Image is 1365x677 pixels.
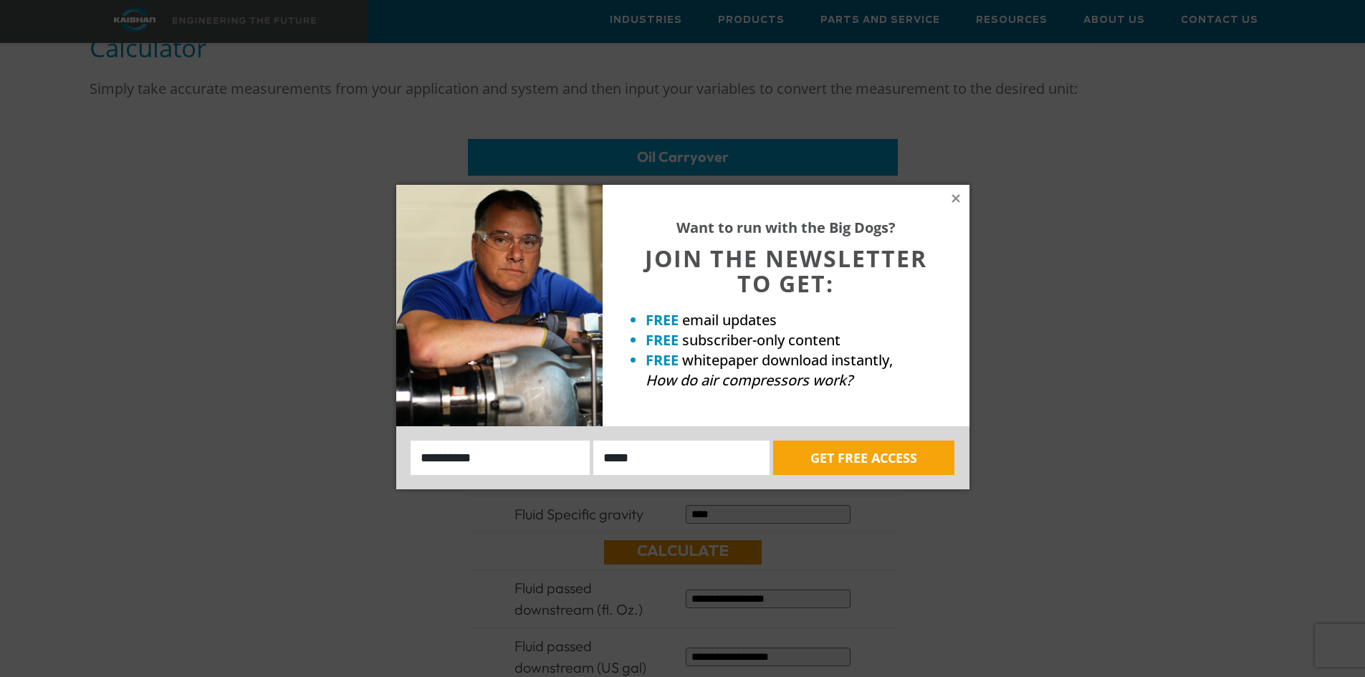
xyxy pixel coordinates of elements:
input: Name: [411,441,590,475]
span: email updates [682,310,777,330]
em: How do air compressors work? [646,370,853,390]
strong: FREE [646,350,679,370]
button: GET FREE ACCESS [773,441,954,475]
span: subscriber-only content [682,330,840,350]
input: Email [593,441,770,475]
strong: FREE [646,330,679,350]
span: whitepaper download instantly, [682,350,893,370]
strong: Want to run with the Big Dogs? [676,218,896,237]
button: Close [949,192,962,205]
strong: FREE [646,310,679,330]
span: JOIN THE NEWSLETTER TO GET: [645,243,927,299]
